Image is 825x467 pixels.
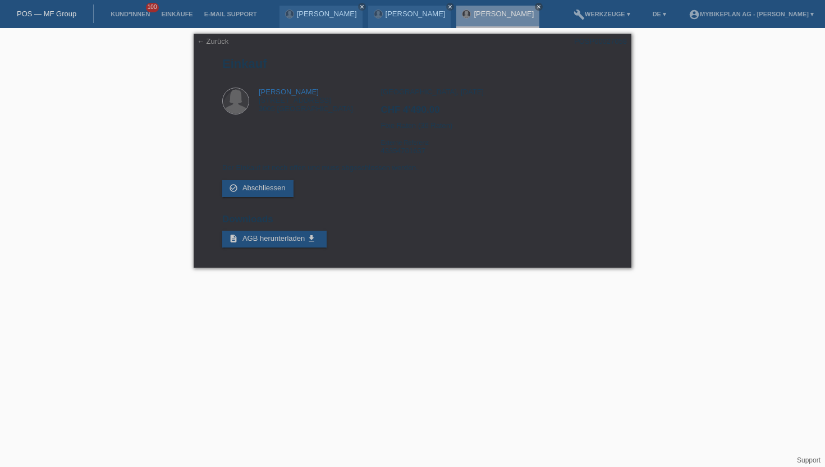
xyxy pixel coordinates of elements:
[797,456,821,464] a: Support
[222,231,327,248] a: description AGB herunterladen get_app
[229,234,238,243] i: description
[447,4,453,10] i: close
[381,88,602,163] div: [GEOGRAPHIC_DATA], [DATE] Fixe Raten (36 Raten) 43354701637
[229,184,238,193] i: check_circle_outline
[386,10,446,18] a: [PERSON_NAME]
[381,139,429,146] span: Externe Referenz
[222,57,603,71] h1: Einkauf
[297,10,357,18] a: [PERSON_NAME]
[647,11,672,17] a: DE ▾
[17,10,76,18] a: POS — MF Group
[155,11,198,17] a: Einkäufe
[105,11,155,17] a: Kund*innen
[307,234,316,243] i: get_app
[446,3,454,11] a: close
[381,104,602,121] h2: CHF 4'490.00
[536,4,542,10] i: close
[199,11,263,17] a: E-Mail Support
[242,234,305,242] span: AGB herunterladen
[222,214,603,231] h2: Downloads
[242,184,286,192] span: Abschliessen
[574,9,585,20] i: build
[689,9,700,20] i: account_circle
[197,37,228,45] a: ← Zurück
[535,3,543,11] a: close
[358,3,366,11] a: close
[222,163,603,172] p: Der Einkauf ist noch offen und muss abgeschlossen werden.
[259,88,353,113] div: [STREET_ADDRESS] 3005 [GEOGRAPHIC_DATA]
[146,3,159,12] span: 100
[568,11,636,17] a: buildWerkzeuge ▾
[359,4,365,10] i: close
[259,88,319,96] a: [PERSON_NAME]
[222,180,294,197] a: check_circle_outline Abschliessen
[474,10,534,18] a: [PERSON_NAME]
[574,37,627,45] div: POSP00027058
[683,11,819,17] a: account_circleMybikeplan AG - [PERSON_NAME] ▾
